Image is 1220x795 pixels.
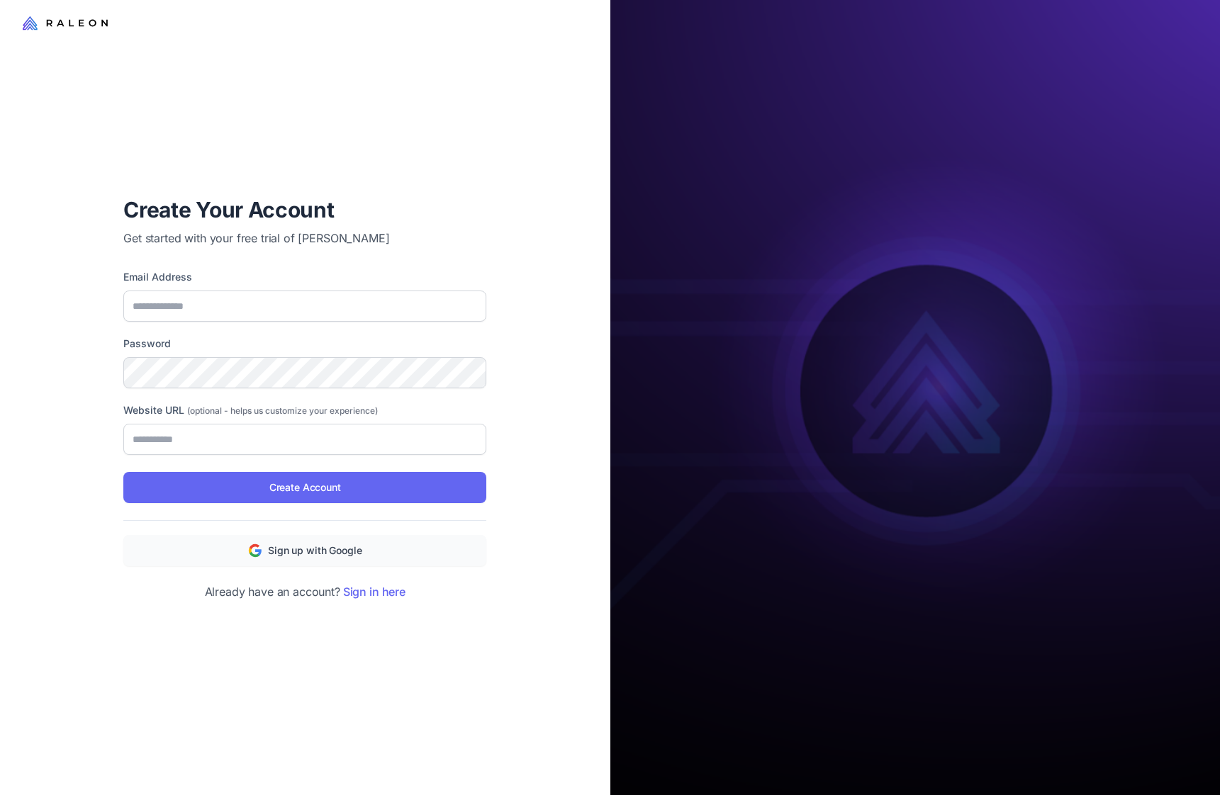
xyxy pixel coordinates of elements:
[123,230,486,247] p: Get started with your free trial of [PERSON_NAME]
[187,405,378,416] span: (optional - helps us customize your experience)
[123,402,486,418] label: Website URL
[343,585,405,599] a: Sign in here
[123,472,486,503] button: Create Account
[123,535,486,566] button: Sign up with Google
[268,543,362,558] span: Sign up with Google
[123,196,486,224] h1: Create Your Account
[123,583,486,600] p: Already have an account?
[123,269,486,285] label: Email Address
[123,336,486,351] label: Password
[269,480,341,495] span: Create Account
